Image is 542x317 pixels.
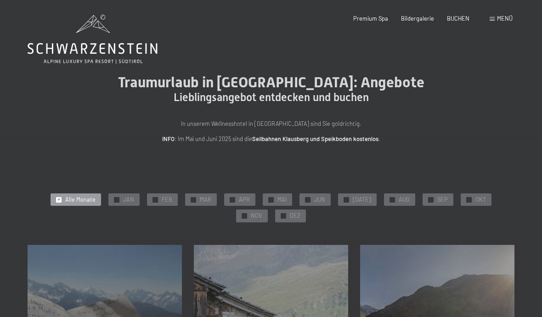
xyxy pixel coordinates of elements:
strong: INFO [162,135,175,142]
span: NOV [251,212,262,220]
span: ✓ [154,197,157,202]
a: BUCHEN [447,15,469,22]
span: ✓ [270,197,273,202]
span: DEZ [290,212,300,220]
span: AUG [399,196,410,204]
a: Premium Spa [353,15,388,22]
span: Traumurlaub in [GEOGRAPHIC_DATA]: Angebote [118,74,424,91]
span: OKT [475,196,486,204]
a: Bildergalerie [401,15,434,22]
span: JUN [314,196,325,204]
span: ✓ [192,197,195,202]
span: SEP [437,196,448,204]
span: Menü [497,15,513,22]
span: MAI [277,196,287,204]
span: ✓ [115,197,119,202]
span: ✓ [243,214,246,219]
span: ✓ [231,197,234,202]
strong: Seilbahnen Klausberg und Speikboden kostenlos [252,135,378,142]
span: ✓ [345,197,348,202]
span: MAR [200,196,211,204]
p: : Im Mai und Juni 2025 sind die . [87,134,455,143]
span: ✓ [57,197,61,202]
span: [DATE] [353,196,371,204]
p: In unserem Wellnesshotel in [GEOGRAPHIC_DATA] sind Sie goldrichtig. [87,119,455,128]
span: Lieblingsangebot entdecken und buchen [174,91,369,104]
span: ✓ [429,197,433,202]
span: JAN [123,196,134,204]
span: ✓ [391,197,394,202]
span: Alle Monate [65,196,96,204]
span: ✓ [306,197,310,202]
span: FEB [162,196,172,204]
span: APR [239,196,250,204]
span: ✓ [468,197,471,202]
span: ✓ [282,214,285,219]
